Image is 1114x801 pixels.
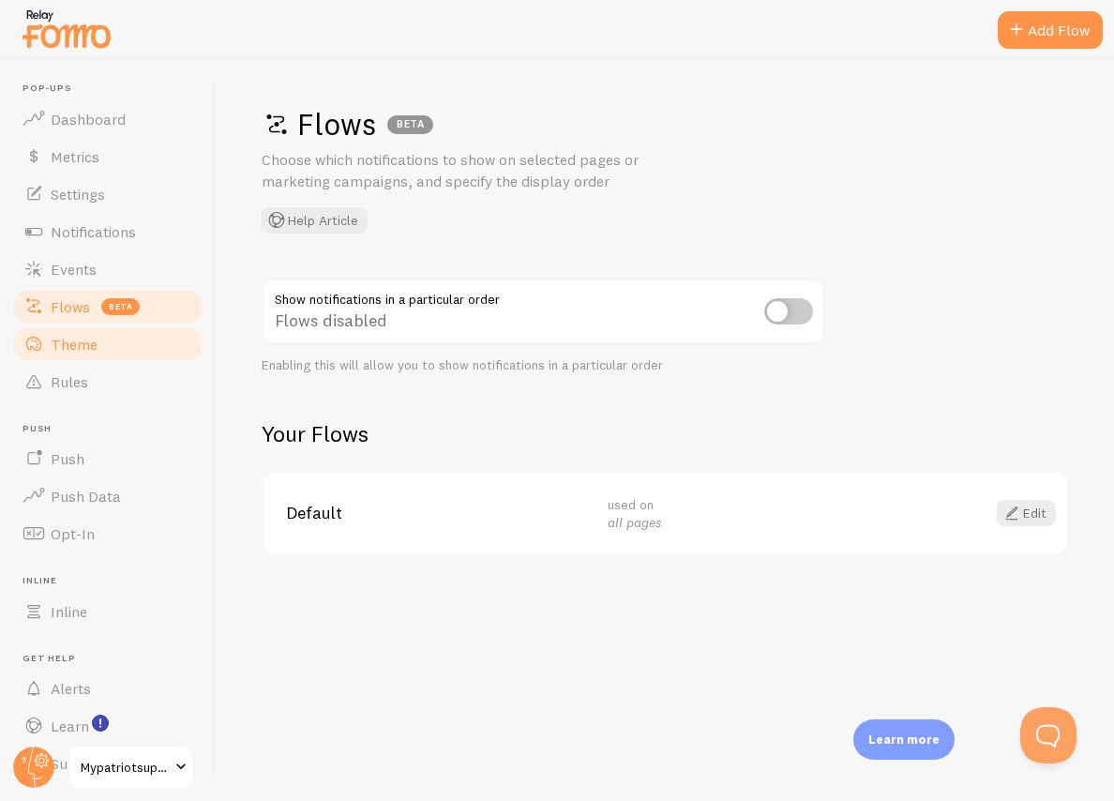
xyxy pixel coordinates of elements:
p: Learn more [868,731,940,748]
span: Alerts [51,679,91,698]
img: fomo-relay-logo-orange.svg [20,5,113,53]
iframe: Help Scout Beacon - Open [1020,707,1076,763]
span: Theme [51,335,98,354]
span: Push Data [51,487,121,506]
a: Inline [11,593,204,630]
span: Pop-ups [23,83,204,95]
div: Enabling this will allow you to show notifications in a particular order [262,357,824,374]
em: all pages [608,514,662,531]
a: Rules [11,363,204,400]
a: Theme [11,325,204,363]
a: Learn [11,707,204,745]
a: Metrics [11,138,204,175]
span: Push [23,423,204,435]
button: Help Article [262,207,368,234]
div: Flows disabled [262,279,824,347]
span: Default [286,505,585,521]
h1: Flows [262,105,1058,144]
span: Events [51,260,97,279]
a: Mypatriotsupply [68,745,194,790]
span: Mypatriotsupply [81,756,170,778]
a: Events [11,250,204,288]
span: Notifications [51,222,136,241]
a: Notifications [11,213,204,250]
a: Settings [11,175,204,213]
span: Inline [51,602,87,621]
a: Push Data [11,477,204,515]
span: Learn [51,717,89,735]
span: Inline [23,575,204,587]
h2: Your Flows [262,419,1069,448]
p: Choose which notifications to show on selected pages or marketing campaigns, and specify the disp... [262,149,712,192]
div: Learn more [853,719,955,760]
a: Edit [997,500,1056,526]
a: Opt-In [11,515,204,552]
span: Push [51,449,84,468]
a: Alerts [11,670,204,707]
span: Settings [51,185,105,204]
div: BETA [387,115,433,134]
span: Opt-In [51,524,95,543]
span: Dashboard [51,110,126,128]
span: Metrics [51,147,99,166]
span: Get Help [23,653,204,665]
span: Flows [51,297,90,316]
span: used on [608,496,662,531]
a: Dashboard [11,100,204,138]
a: Push [11,440,204,477]
span: Rules [51,372,88,391]
svg: <p>Watch New Feature Tutorials!</p> [92,715,109,732]
span: beta [101,298,140,315]
a: Flows beta [11,288,204,325]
